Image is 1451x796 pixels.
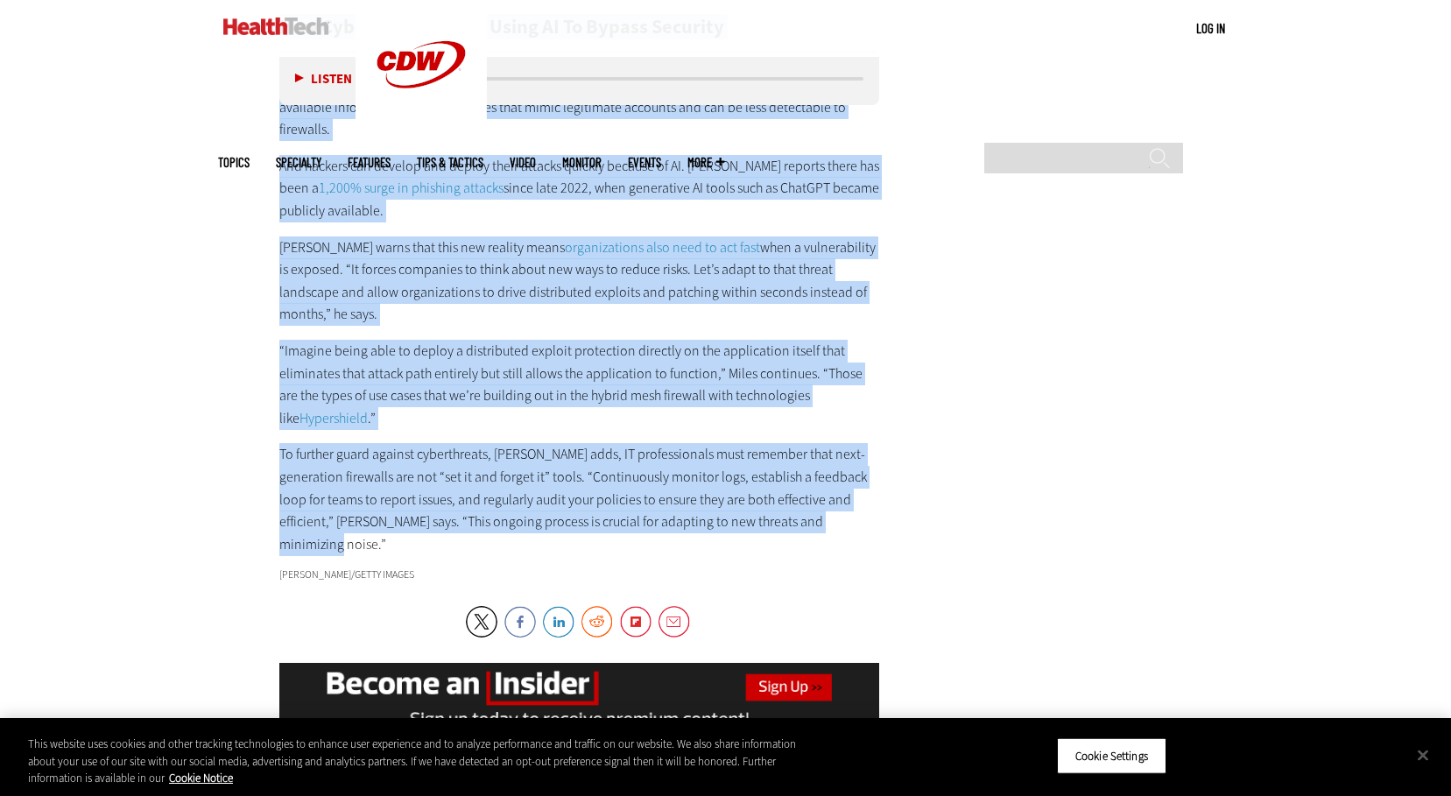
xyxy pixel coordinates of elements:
button: Cookie Settings [1057,737,1166,774]
button: Close [1404,736,1442,774]
a: Log in [1196,20,1225,36]
img: Home [223,18,329,35]
p: “Imagine being able to deploy a distributed exploit protection directly on the application itself... [279,340,880,429]
a: Events [628,156,661,169]
div: This website uses cookies and other tracking technologies to enhance user experience and to analy... [28,736,798,787]
a: organizations also need to act fast [565,238,760,257]
a: Hypershield [299,409,368,427]
a: CDW [356,116,487,134]
a: Video [510,156,536,169]
a: Features [348,156,391,169]
p: To further guard against cyberthreats, [PERSON_NAME] adds, IT professionals must remember that ne... [279,443,880,555]
div: User menu [1196,19,1225,38]
a: More information about your privacy [169,771,233,785]
div: [PERSON_NAME]/Getty Images [279,569,880,580]
span: More [687,156,724,169]
a: MonITor [562,156,602,169]
a: Tips & Tactics [417,156,483,169]
span: Topics [218,156,250,169]
p: [PERSON_NAME] warns that this new reality means when a vulnerability is exposed. “It forces compa... [279,236,880,326]
span: Specialty [276,156,321,169]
